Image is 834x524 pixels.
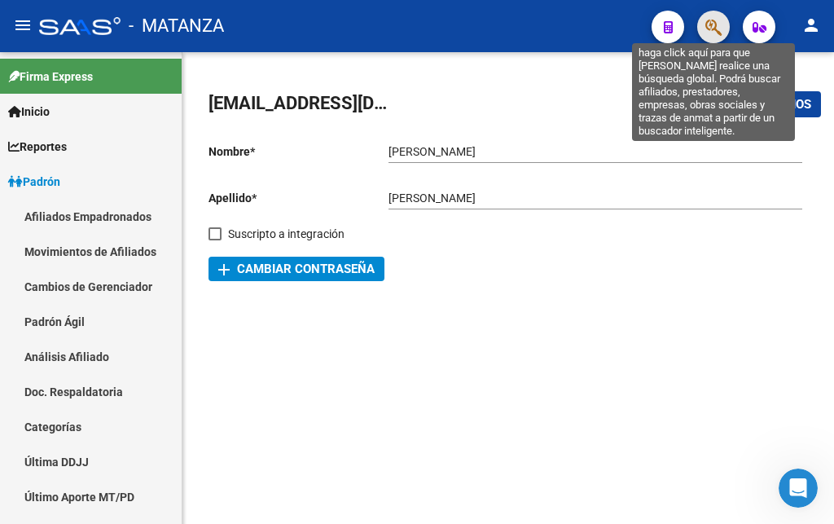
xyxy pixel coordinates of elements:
span: Firma Express [8,68,93,86]
span: Inicio [8,103,50,121]
button: Cambiar Contraseña [208,257,384,281]
mat-icon: person [801,15,821,35]
span: Cambiar Contraseña [218,262,375,276]
span: Suscripto a integración [228,224,345,244]
p: Nombre [208,143,388,161]
p: Apellido [208,189,388,207]
span: Reportes [8,138,67,156]
span: Guardar cambios [697,98,811,112]
span: [EMAIL_ADDRESS][DOMAIN_NAME] [208,93,495,113]
mat-icon: save [678,94,697,113]
span: - MATANZA [129,8,224,44]
mat-icon: menu [13,15,33,35]
mat-icon: add [214,260,234,280]
span: Padrón [8,173,60,191]
button: Guardar cambios [668,91,821,117]
iframe: Intercom live chat [779,469,818,508]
